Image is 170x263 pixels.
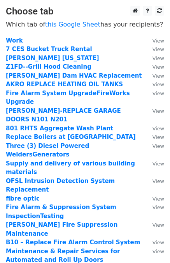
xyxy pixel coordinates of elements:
a: Z1FD--Grill Hood Cleaning [6,63,91,70]
a: View [145,81,164,88]
a: B10 – Replace Fire Alarm Control System [6,239,140,246]
small: View [152,64,164,70]
a: View [145,178,164,185]
small: View [152,143,164,149]
small: View [152,91,164,96]
a: [PERSON_NAME] [US_STATE] [6,55,99,62]
a: View [145,107,164,114]
small: View [152,73,164,79]
a: AKRO REPLACE HEATING OIL TANKS [6,81,123,88]
a: 7 CES Bucket Truck Rental [6,46,92,53]
small: View [152,222,164,228]
a: View [145,125,164,132]
a: [PERSON_NAME] Fire Suppression Maintenance [6,221,117,237]
small: View [152,178,164,184]
a: View [145,72,164,79]
a: this Google Sheet [45,21,100,28]
small: View [152,55,164,61]
a: 801 RHTS Aggregate Wash Plant [6,125,113,132]
small: View [152,240,164,245]
a: View [145,63,164,70]
a: View [145,221,164,228]
p: Which tab of has your recipients? [6,20,164,28]
a: View [145,46,164,53]
a: View [145,160,164,167]
a: Fire Alarm System UpgradeFireWorks Upgrade [6,90,130,106]
small: View [152,82,164,87]
a: View [145,55,164,62]
small: View [152,108,164,114]
a: OFSL Intrusion Detection System Replacement [6,178,115,194]
a: [PERSON_NAME]-REPLACE GARAGE DOORS N101 N201 [6,107,121,123]
small: View [152,134,164,140]
a: View [145,142,164,149]
a: Replace Boilers at [GEOGRAPHIC_DATA] [6,133,136,140]
a: View [145,90,164,97]
a: View [145,195,164,202]
a: fibre optic [6,195,40,202]
small: View [152,249,164,254]
a: [PERSON_NAME] Dam HVAC Replacement [6,72,142,79]
h3: Choose tab [6,6,164,17]
a: View [145,204,164,211]
small: View [152,161,164,167]
small: View [152,46,164,52]
a: Supply and delivery of various building materials [6,160,135,176]
a: View [145,37,164,44]
a: Fire Alarm & Suppression System InspectionTesting [6,204,116,220]
a: Three (3) Diesel Powered WeldersGenerators [6,142,89,158]
small: View [152,204,164,210]
small: View [152,38,164,44]
a: View [145,133,164,140]
a: View [145,248,164,255]
small: View [152,126,164,131]
a: View [145,239,164,246]
small: View [152,196,164,202]
a: Work [6,37,23,44]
